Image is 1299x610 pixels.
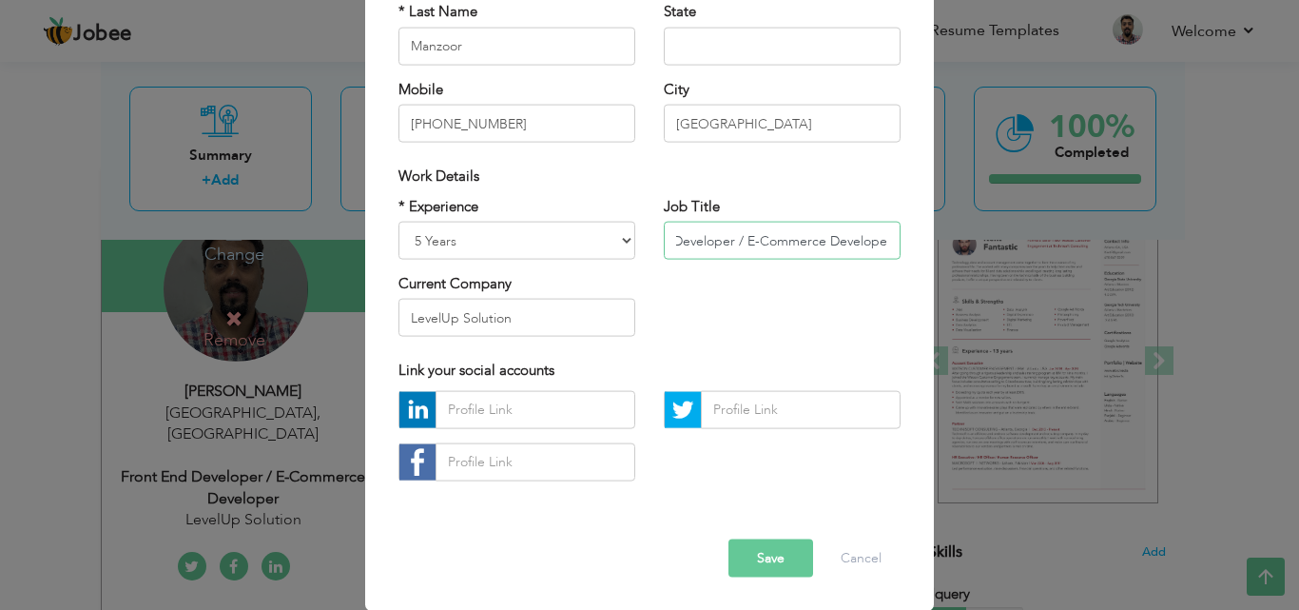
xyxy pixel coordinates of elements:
[436,443,635,481] input: Profile Link
[398,196,478,216] label: * Experience
[398,274,512,294] label: Current Company
[822,539,901,577] button: Cancel
[399,443,436,480] img: facebook
[728,539,813,577] button: Save
[399,391,436,427] img: linkedin
[665,391,701,427] img: Twitter
[701,390,901,428] input: Profile Link
[664,2,696,22] label: State
[398,361,554,380] span: Link your social accounts
[398,2,477,22] label: * Last Name
[436,390,635,428] input: Profile Link
[398,79,443,99] label: Mobile
[664,79,689,99] label: City
[398,167,479,186] span: Work Details
[664,196,720,216] label: Job Title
